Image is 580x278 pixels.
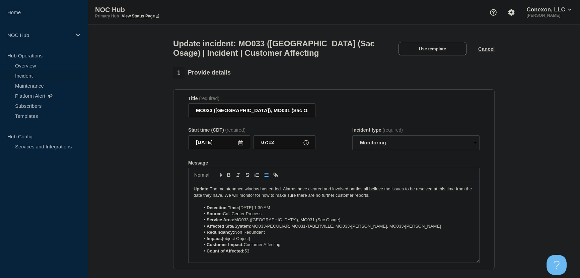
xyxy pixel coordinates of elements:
[225,127,245,133] span: (required)
[188,135,250,149] input: YYYY-MM-DD
[271,171,280,179] button: Toggle link
[382,127,403,133] span: (required)
[252,171,262,179] button: Toggle ordered list
[199,96,219,101] span: (required)
[207,224,251,229] strong: Affected Site/System:
[207,217,234,222] strong: Service Area:
[200,236,475,242] li: [object Object]
[262,171,271,179] button: Toggle bulleted list
[173,39,387,58] h1: Update incident: MO033 ([GEOGRAPHIC_DATA] (Sac Osage) | Incident | Customer Affecting
[173,67,231,79] div: Provide details
[207,230,234,235] strong: Redundancy:
[188,96,315,101] div: Title
[200,217,475,223] li: MO033 ([GEOGRAPHIC_DATA]), MO031 (Sac Osage)
[224,171,233,179] button: Toggle bold text
[194,186,210,191] strong: Update:
[188,127,315,133] div: Start time (CDT)
[200,205,475,211] li: [DATE] 1:30 AM
[173,67,185,79] span: 1
[188,160,480,166] div: Message
[525,13,573,18] p: [PERSON_NAME]
[486,5,500,19] button: Support
[95,14,119,18] p: Primary Hub
[352,135,480,150] select: Incident type
[122,14,159,18] a: View Status Page
[504,5,518,19] button: Account settings
[95,6,229,14] p: NOC Hub
[207,236,222,241] strong: Impact:
[243,171,252,179] button: Toggle strikethrough text
[233,171,243,179] button: Toggle italic text
[207,248,244,253] strong: Count of Affected:
[207,242,244,247] strong: Customer Impact:
[7,32,72,38] p: NOC Hub
[194,186,474,198] p: The maintenance window has ended. Alarms have cleared and involved parties all believe the issues...
[188,103,315,117] input: Title
[525,6,573,13] button: Conexon, LLC
[191,171,224,179] span: Font size
[352,127,480,133] div: Incident type
[200,229,475,235] li: Non Redundant
[200,248,475,254] li: 53
[200,223,475,229] li: MO033-PECULIAR, MO031-TABERVILLE, MO033-[PERSON_NAME], MO033-[PERSON_NAME]
[200,242,475,248] li: Customer Affecting
[207,205,239,210] strong: Detection Time:
[207,211,223,216] strong: Source:
[547,255,567,275] iframe: Help Scout Beacon - Open
[200,211,475,217] li: Call Center Process
[253,135,315,149] input: HH:MM
[478,46,495,52] button: Cancel
[398,42,466,55] button: Use template
[189,182,479,263] div: Message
